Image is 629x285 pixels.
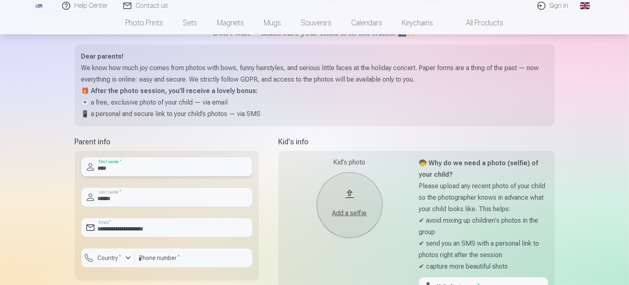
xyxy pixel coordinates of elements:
[419,215,548,238] p: ✔ avoid mixing up children's photos in the group
[173,11,207,34] a: Sets
[419,261,548,272] p: ✔ capture more beautiful shots
[285,157,414,167] div: Kid's photo
[317,172,382,238] button: Add a selfie
[94,254,125,262] label: Country
[419,159,539,178] strong: 🧒 Why do we need a photo (selfie) of your child?
[75,136,259,148] h5: Parent info
[419,238,548,261] p: ✔ send you an SMS with a personal link to photos right after the session
[116,11,173,34] a: Photo prints
[81,249,135,267] button: Country*
[35,3,44,8] img: /fa1
[254,11,291,34] a: Mugs
[443,11,514,34] a: All products
[207,11,254,34] a: Magnets
[81,62,548,85] p: We know how much joy comes from photos with bows, funny hairstyles, and serious little faces at t...
[419,180,548,215] p: Please upload any recent photo of your child so the photographer knows in advance what your child...
[81,87,258,95] strong: 🎁 After the photo session, you’ll receive a lovely bonus:
[291,11,342,34] a: Souvenirs
[392,11,443,34] a: Keychains
[81,52,124,60] strong: Dear parents!
[81,108,548,120] p: 📱 a personal and secure link to your child’s photos — via SMS
[81,97,548,108] p: 💌 a free, exclusive photo of your child — via email
[325,208,374,218] div: Add a selfie
[342,11,392,34] a: Calendars
[279,136,555,148] h5: Kid's info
